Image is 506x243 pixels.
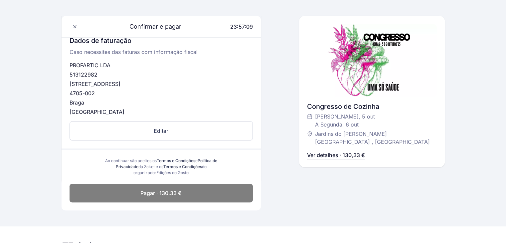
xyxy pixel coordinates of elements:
h3: Dados de faturação [70,36,253,48]
p: [STREET_ADDRESS] [70,80,253,88]
p: PROFARTIC LDA [70,61,253,69]
p: Braga [70,99,253,107]
a: Termos e Condições [157,158,195,163]
p: Ver detalhes · 130,33 € [307,151,365,159]
p: Caso necessites das faturas com informação fiscal [70,48,253,61]
button: Editar [70,121,253,140]
span: 23:57:09 [230,23,253,30]
button: Pagar · 130,33 € [70,184,253,202]
span: [PERSON_NAME], 5 out A Segunda, 6 out [315,113,375,128]
p: 513122982 [70,71,253,79]
span: Jardins do [PERSON_NAME][GEOGRAPHIC_DATA] , [GEOGRAPHIC_DATA] [315,130,430,146]
p: [GEOGRAPHIC_DATA] [70,108,253,116]
span: Edições do Gosto [156,170,189,175]
p: 4705-002 [70,89,253,97]
a: Termos e Condições [163,164,202,169]
span: Pagar · 130,33 € [140,189,182,197]
span: Confirmar e pagar [121,22,181,31]
div: Congresso de Cozinha [307,102,437,111]
div: Ao continuar são aceites os e da 3cket e os do organizador [99,158,224,176]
